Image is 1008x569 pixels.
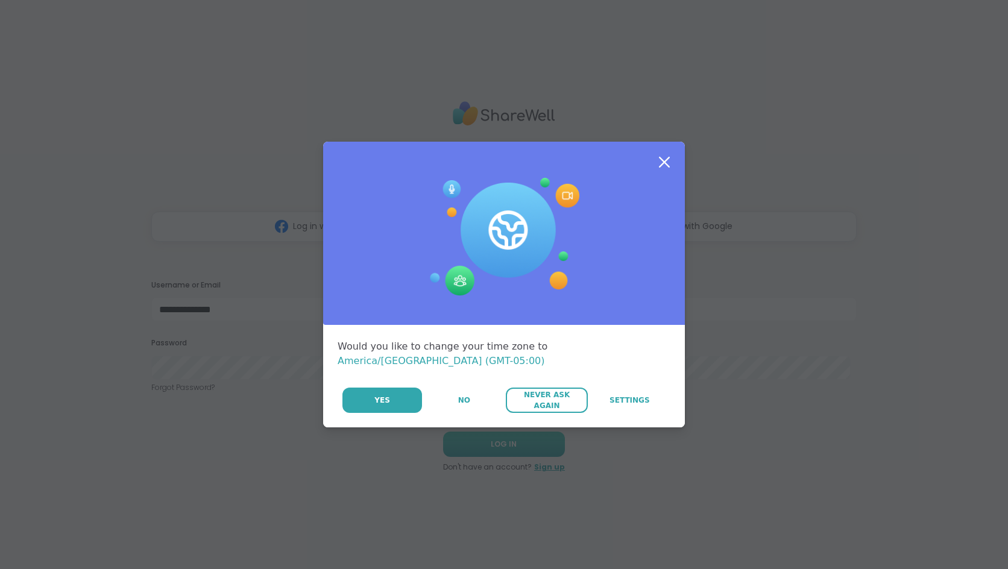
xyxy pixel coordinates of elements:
span: Never Ask Again [512,389,581,411]
span: Settings [610,395,650,406]
span: No [458,395,470,406]
div: Would you like to change your time zone to [338,339,670,368]
span: America/[GEOGRAPHIC_DATA] (GMT-05:00) [338,355,545,366]
button: No [423,388,505,413]
a: Settings [589,388,670,413]
img: Session Experience [429,178,579,296]
button: Yes [342,388,422,413]
button: Never Ask Again [506,388,587,413]
span: Yes [374,395,390,406]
